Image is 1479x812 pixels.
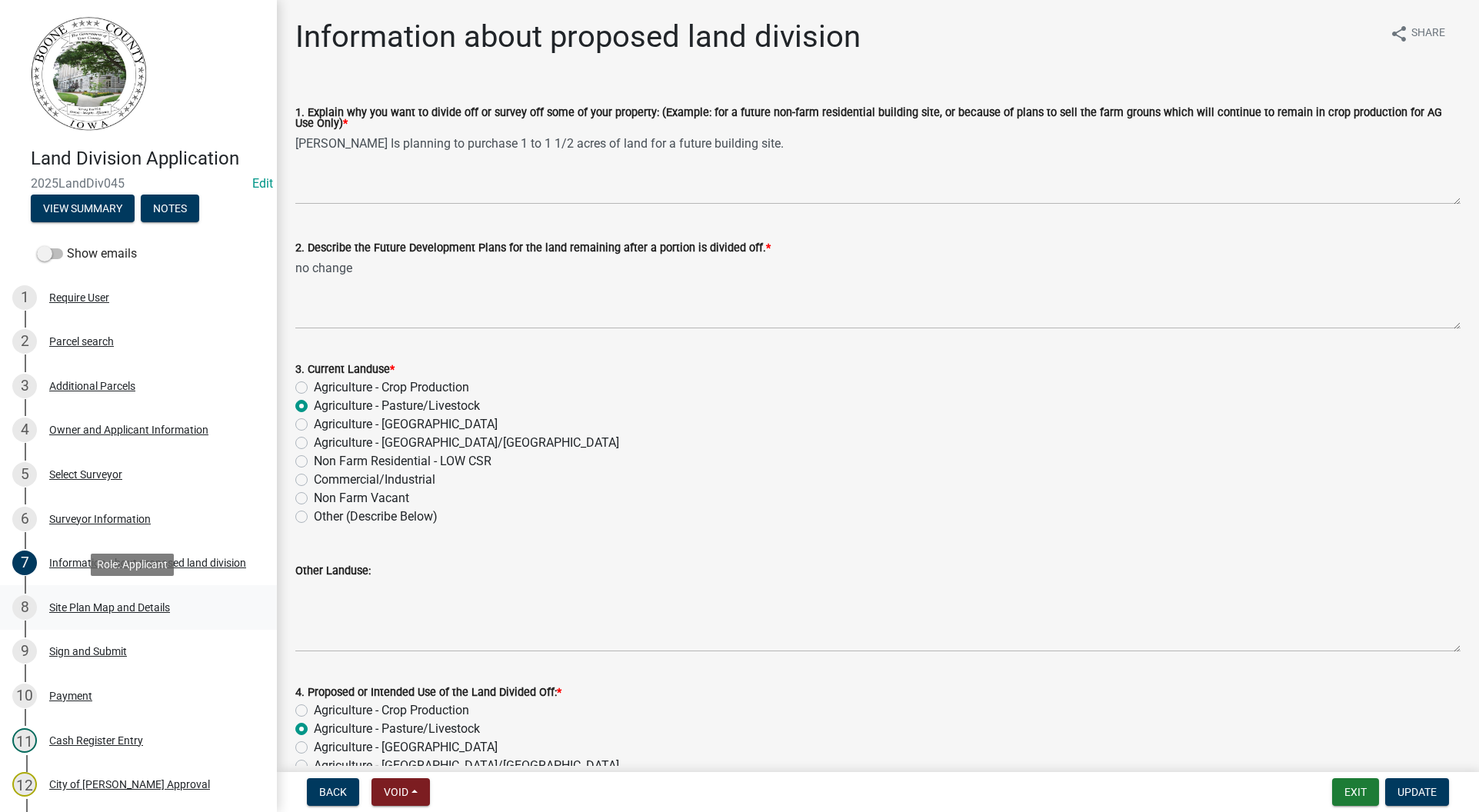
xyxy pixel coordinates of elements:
button: Update [1385,778,1449,806]
div: Parcel search [49,336,114,347]
div: Role: Applicant [91,554,174,576]
button: Back [307,778,359,806]
div: Information about proposed land division [49,557,246,568]
div: Sign and Submit [49,646,127,657]
label: Agriculture - Pasture/Livestock [314,397,480,415]
label: Agriculture - Crop Production [314,378,469,397]
label: Agriculture - Pasture/Livestock [314,720,480,738]
label: Other (Describe Below) [314,507,438,526]
button: Notes [141,195,199,222]
button: Void [371,778,430,806]
wm-modal-confirm: Notes [141,203,199,215]
div: 3 [12,374,37,398]
i: share [1390,25,1408,43]
div: 11 [12,728,37,753]
wm-modal-confirm: Summary [31,203,135,215]
label: Agriculture - [GEOGRAPHIC_DATA] [314,738,498,757]
label: Agriculture - [GEOGRAPHIC_DATA]/[GEOGRAPHIC_DATA] [314,434,619,452]
label: Other Landuse: [295,566,371,577]
div: Surveyor Information [49,514,151,524]
div: City of [PERSON_NAME] Approval [49,779,210,790]
div: Owner and Applicant Information [49,424,208,435]
span: 2025LandDiv045 [31,176,246,191]
div: Cash Register Entry [49,735,143,746]
div: 9 [12,639,37,664]
div: Payment [49,691,92,701]
label: 2. Describe the Future Development Plans for the land remaining after a portion is divided off. [295,243,771,254]
button: shareShare [1377,18,1457,48]
div: 1 [12,285,37,310]
label: 4. Proposed or Intended Use of the Land Divided Off: [295,687,561,698]
h4: Land Division Application [31,148,265,170]
div: 5 [12,462,37,487]
div: 2 [12,329,37,354]
div: Select Surveyor [49,469,122,480]
div: Site Plan Map and Details [49,602,170,613]
div: 7 [12,551,37,575]
label: Non Farm Vacant [314,489,409,507]
label: Show emails [37,245,137,263]
div: 8 [12,595,37,620]
label: Agriculture - Crop Production [314,701,469,720]
div: 6 [12,507,37,531]
button: Exit [1332,778,1379,806]
div: 4 [12,418,37,442]
label: 3. Current Landuse [295,364,395,375]
label: Agriculture - [GEOGRAPHIC_DATA]/[GEOGRAPHIC_DATA] [314,757,619,775]
div: Require User [49,292,109,303]
label: Commercial/Industrial [314,471,435,489]
a: Edit [252,176,273,191]
div: Additional Parcels [49,381,135,391]
span: Share [1411,25,1445,43]
label: 1. Explain why you want to divide off or survey off some of your property: (Example: for a future... [295,108,1461,130]
h1: Information about proposed land division [295,18,861,55]
span: Void [384,786,408,798]
label: Non Farm Residential - LOW CSR [314,452,491,471]
button: View Summary [31,195,135,222]
span: Back [319,786,347,798]
wm-modal-confirm: Edit Application Number [252,176,273,191]
label: Agriculture - [GEOGRAPHIC_DATA] [314,415,498,434]
div: 12 [12,772,37,797]
img: Boone County, Iowa [31,16,148,131]
div: 10 [12,684,37,708]
span: Update [1397,786,1437,798]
